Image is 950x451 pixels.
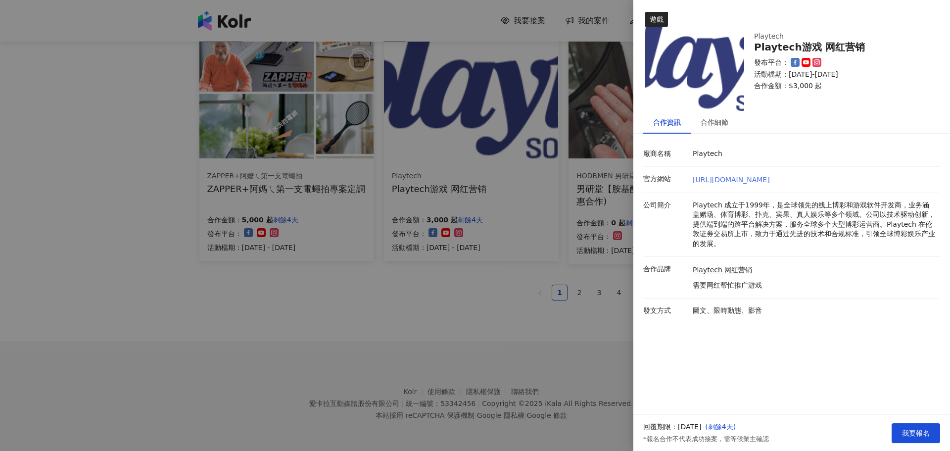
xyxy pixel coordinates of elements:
p: Playtech [693,149,935,159]
div: 合作細節 [701,117,728,128]
p: 發布平台： [754,58,789,68]
p: 合作金額： $3,000 起 [754,81,928,91]
p: 廠商名稱 [643,149,688,159]
button: 我要報名 [892,423,940,443]
p: 需要网红帮忙推广游戏 [693,281,762,291]
p: 合作品牌 [643,264,688,274]
a: [URL][DOMAIN_NAME] [693,176,770,184]
span: 我要報名 [902,429,930,437]
div: Playtech游戏 网红营销 [754,42,928,53]
p: 圖文、限時動態、影音 [693,306,935,316]
a: Playtech 网红营销 [693,265,762,275]
div: 合作資訊 [653,117,681,128]
p: *報名合作不代表成功接案，需等候業主確認 [643,435,769,444]
p: Playtech 成立于1999年，是全球领先的线上博彩和游戏软件开发商，业务涵盖赌场、体育博彩、扑克、宾果、真人娱乐等多个领域。公司以技术驱动创新，提供端到端的跨平台解决方案，服务全球多个大型... [693,200,935,249]
p: ( 剩餘4天 ) [705,422,768,432]
div: Playtech [754,32,912,42]
p: 活動檔期：[DATE]-[DATE] [754,70,928,80]
p: 公司簡介 [643,200,688,210]
img: Playtech 网红营销 [645,12,744,111]
p: 回覆期限：[DATE] [643,422,701,432]
p: 官方網站 [643,174,688,184]
div: 遊戲 [645,12,668,27]
p: 發文方式 [643,306,688,316]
